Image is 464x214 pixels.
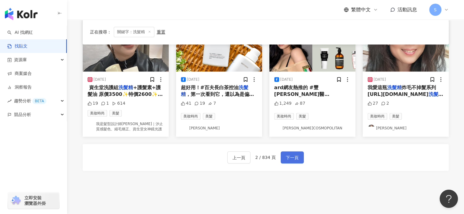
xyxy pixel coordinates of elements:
[10,196,22,205] img: chrome extension
[296,113,308,120] span: 美髮
[88,85,119,90] span: ⁡ 資生堂洗護組
[274,125,351,132] a: KOL Avatar[PERSON_NAME]COSMOPOLITAN
[112,100,125,107] div: 614
[32,98,46,104] div: BETA
[208,100,216,107] div: 7
[88,123,95,130] img: KOL Avatar
[114,27,154,37] span: 關鍵字：洗髮精
[203,113,215,120] span: 美髮
[5,8,38,20] img: logo
[440,190,458,208] iframe: Help Scout Beacon - Open
[88,100,98,107] div: 19
[368,113,387,120] span: 美妝時尚
[434,6,437,13] span: S
[381,100,389,107] div: 2
[286,154,299,161] span: 下一頁
[83,17,169,72] img: post-image
[83,17,169,72] button: 商業合作
[280,77,293,82] div: [DATE]
[351,6,371,13] span: 繁體中文
[8,192,59,209] a: chrome extension立即安裝 瀏覽器外掛
[274,125,282,132] img: KOL Avatar
[274,113,294,120] span: 美妝時尚
[118,85,133,90] mark: 洗髮精
[110,110,122,117] span: 美髮
[374,77,386,82] div: [DATE]
[397,7,417,12] span: 活動訊息
[181,91,254,104] span: ，第一次看到它，還以為是偏滋潤型的
[7,71,32,77] a: 商案媒合
[181,100,192,107] div: 41
[368,100,378,107] div: 27
[7,43,27,49] a: 找貼文
[14,94,46,108] span: 趨勢分析
[194,100,205,107] div: 19
[14,53,27,67] span: 資源庫
[390,113,402,120] span: 美髮
[274,85,337,104] span: ard網友熱推的 #豐[PERSON_NAME]醫3D[PERSON_NAME]胜肽
[14,108,31,121] span: 競品分析
[368,125,375,132] img: KOL Avatar
[181,125,257,132] a: KOL Avatar[PERSON_NAME]
[368,85,387,90] span: 我愛這瓶
[368,125,444,132] a: KOL Avatar[PERSON_NAME]
[274,100,292,107] div: 1,249
[94,77,106,82] div: [DATE]
[24,195,46,206] span: 立即安裝 瀏覽器外掛
[101,100,109,107] div: 1
[281,151,304,163] button: 下一頁
[181,85,248,97] mark: 洗髮精
[88,110,107,117] span: 美妝時尚
[232,154,245,161] span: 上一頁
[368,85,436,97] span: 炸毛不掉髮系列 [URL][DOMAIN_NAME]
[295,100,305,107] div: 87
[7,84,32,90] a: 洞察報告
[90,30,111,34] span: 正在搜尋 ：
[157,30,165,34] div: 重置
[227,151,250,163] button: 上一頁
[181,113,200,120] span: 美妝時尚
[387,85,402,90] mark: 洗髮精
[181,125,188,132] img: KOL Avatar
[187,77,200,82] div: [DATE]
[88,121,164,132] a: KOL Avatar我是髮型設計師[PERSON_NAME]｜汐止質感髮色、縮毛矯正、資生堂女神鏡光護
[181,85,239,90] span: 超好用！#百夫長白茶控油
[255,155,276,160] span: 2 / 834 頁
[7,99,12,103] span: rise
[7,30,33,36] a: searchAI 找網紅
